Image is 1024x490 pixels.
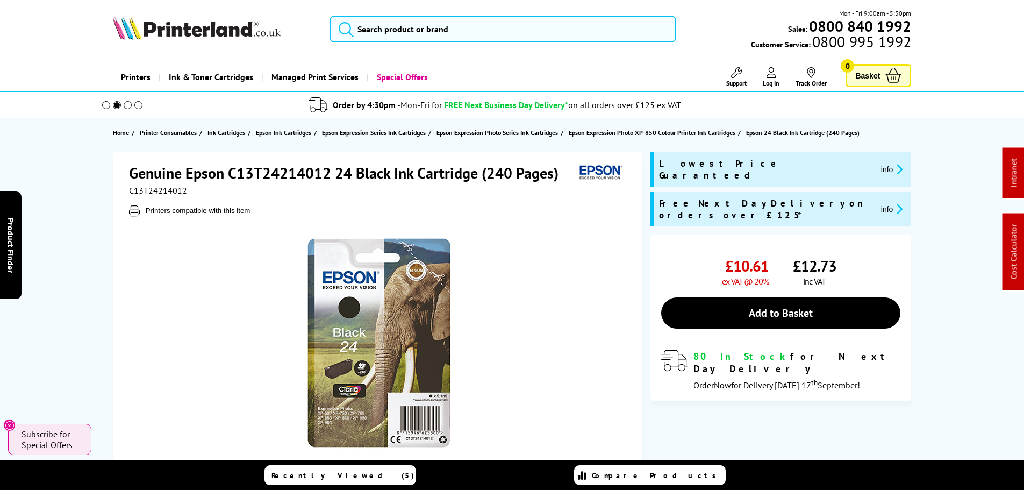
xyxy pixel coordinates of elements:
span: Epson 24 Black Ink Cartridge (240 Pages) [746,127,860,138]
a: Printer Consumables [140,127,199,138]
a: Ink Cartridges [207,127,248,138]
h1: Genuine Epson C13T24214012 24 Black Ink Cartridge (240 Pages) [129,163,569,183]
button: promo-description [878,203,906,215]
span: Mon-Fri for [400,100,442,110]
span: Order by 4:30pm - [333,100,442,110]
span: £12.73 [793,256,836,276]
a: 0800 840 1992 [807,21,911,31]
span: Epson Ink Cartridges [256,127,311,138]
a: Log In [763,67,779,87]
a: Special Offers [367,63,436,91]
span: Free Next Day Delivery on orders over £125* [659,197,872,221]
span: Customer Service: [751,37,911,49]
button: promo-description [878,163,906,175]
a: Basket 0 [846,64,911,87]
span: Compare Products [592,471,722,480]
a: Add to Basket [661,297,900,329]
span: Product Finder [5,217,16,273]
a: Recently Viewed (5) [264,465,416,485]
img: Epson [575,163,625,183]
div: for Next Day Delivery [693,350,900,375]
span: Subscribe for Special Offers [22,429,81,450]
a: Printers [113,63,159,91]
span: Epson Expression Series Ink Cartridges [322,127,426,138]
span: Ink Cartridges [207,127,245,138]
span: Lowest Price Guaranteed [659,158,872,181]
a: Epson Ink Cartridges [256,127,314,138]
a: Track Order [796,67,827,87]
a: Home [113,127,132,138]
span: 80 In Stock [693,350,790,363]
span: Order for Delivery [DATE] 17 September! [693,380,860,390]
img: Epson C13T24214012 24 Black Ink Cartridge (240 Pages) [274,238,484,449]
span: Printer Consumables [140,127,197,138]
div: modal_delivery [661,350,900,390]
a: Intranet [1008,159,1019,188]
a: Epson 24 Black Ink Cartridge (240 Pages) [746,127,862,138]
span: Ink & Toner Cartridges [169,63,253,91]
span: Sales: [788,24,807,34]
a: Managed Print Services [261,63,367,91]
span: 0800 995 1992 [811,37,911,47]
span: inc VAT [803,276,826,287]
a: Ink & Toner Cartridges [159,63,261,91]
span: FREE Next Business Day Delivery* [444,100,568,110]
button: Printers compatible with this item [142,206,254,215]
span: Mon - Fri 9:00am - 5:30pm [839,8,911,18]
b: 0800 840 1992 [809,16,911,36]
a: Epson Expression Photo XP-850 Colour Printer Ink Cartridges [569,127,738,138]
span: ex VAT @ 20% [722,276,769,287]
span: Recently Viewed (5) [271,471,414,480]
span: Epson Expression Photo XP-850 Colour Printer Ink Cartridges [569,127,735,138]
span: Epson Expression Photo Series Ink Cartridges [436,127,558,138]
a: Support [726,67,747,87]
a: Compare Products [574,465,726,485]
div: on all orders over £125 ex VAT [568,100,681,110]
span: £10.61 [725,256,769,276]
img: Printerland Logo [113,16,281,40]
a: Epson Expression Series Ink Cartridges [322,127,428,138]
span: Home [113,127,129,138]
span: Log In [763,79,779,87]
span: C13T24214012 [129,185,187,196]
sup: th [811,378,818,387]
li: modal_delivery [88,96,903,115]
span: Now [714,380,731,390]
button: Close [3,419,16,431]
span: Support [726,79,747,87]
input: Search product or brand [330,16,676,42]
span: Basket [855,68,880,83]
a: Epson Expression Photo Series Ink Cartridges [436,127,561,138]
a: Printerland Logo [113,16,317,42]
span: 0 [841,59,854,73]
a: Cost Calculator [1008,224,1019,280]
